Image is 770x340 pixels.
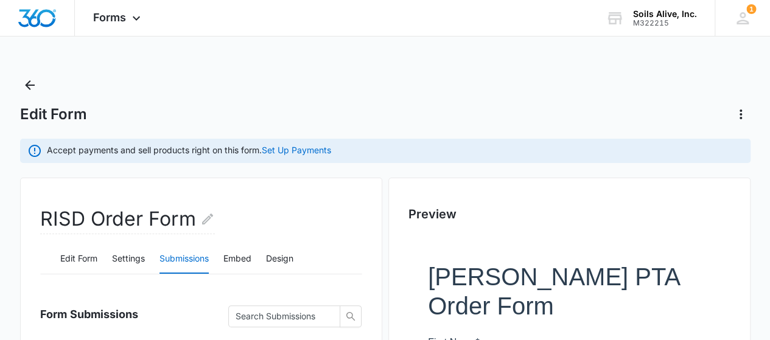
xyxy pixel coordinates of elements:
[633,9,697,19] div: account name
[112,245,145,274] button: Settings
[746,4,756,14] span: 1
[746,4,756,14] div: notifications count
[236,310,323,323] input: Search Submissions
[60,245,97,274] button: Edit Form
[262,145,331,155] a: Set Up Payments
[408,205,730,223] h2: Preview
[731,105,751,124] button: Actions
[633,19,697,27] div: account id
[93,11,126,24] span: Forms
[20,75,40,95] button: Back
[40,306,138,322] span: Form Submissions
[40,204,215,234] h2: RISD Order Form
[20,105,87,123] h1: Edit Form
[340,305,362,327] button: search
[223,245,251,274] button: Embed
[200,204,215,234] button: Edit Form Name
[47,144,331,156] p: Accept payments and sell products right on this form.
[266,245,293,274] button: Design
[159,245,209,274] button: Submissions
[340,311,361,321] span: search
